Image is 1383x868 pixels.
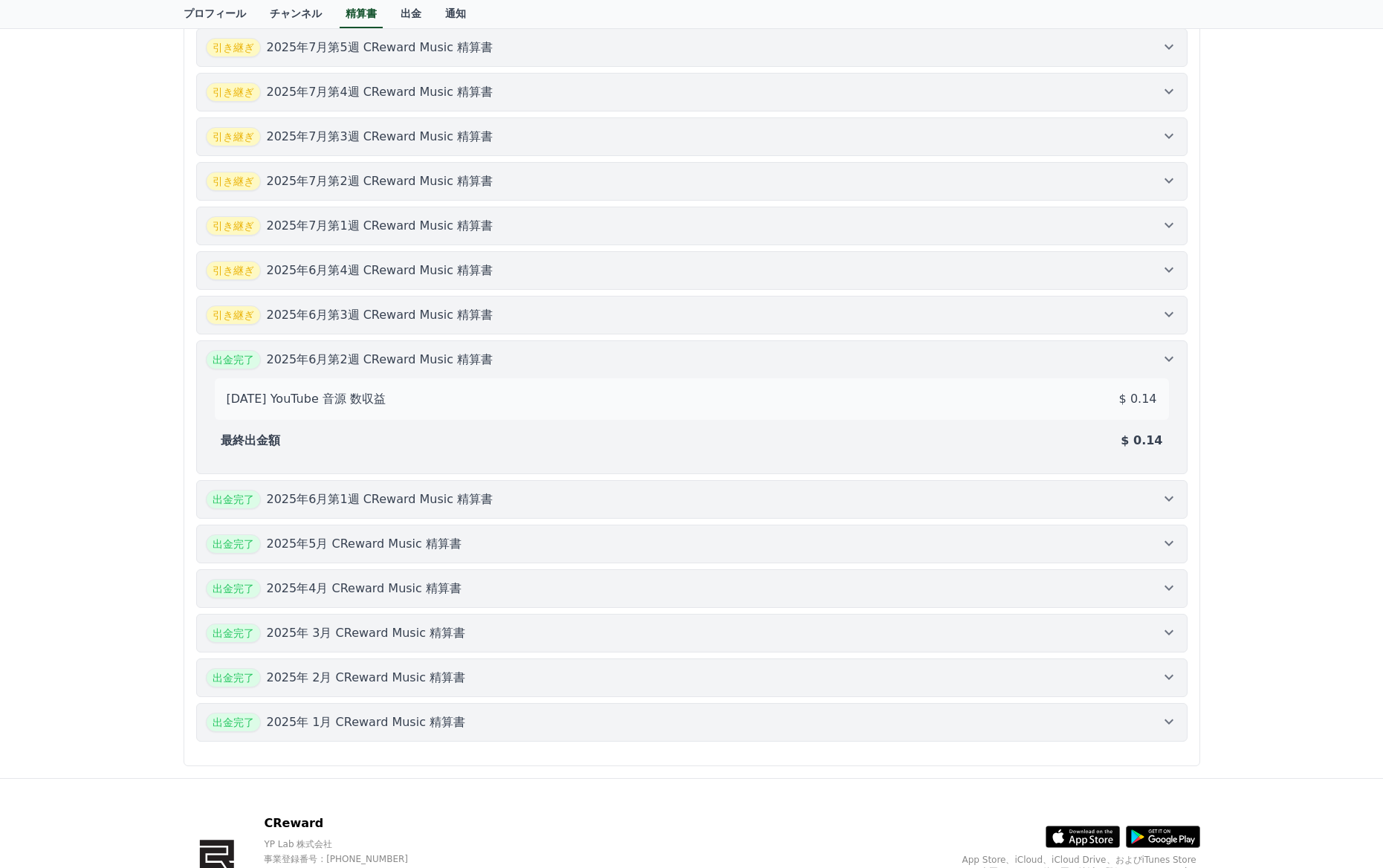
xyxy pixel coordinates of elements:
[196,703,1188,742] button: 出金完了 2025年 1月 CReward Music 精算書
[206,172,261,191] span: 引き継ぎ
[267,83,493,101] p: 2025年7月第4週 CReward Music 精算書
[264,838,479,850] p: YP Lab 株式会社
[267,580,461,597] p: 2025年4月 CReward Music 精算書
[196,73,1188,111] button: 引き継ぎ 2025年7月第4週 CReward Music 精算書
[196,251,1188,290] button: 引き継ぎ 2025年6月第4週 CReward Music 精算書
[267,306,493,324] p: 2025年6月第3週 CReward Music 精算書
[206,713,261,732] span: 出金完了
[196,525,1188,563] button: 出金完了 2025年5月 CReward Music 精算書
[196,480,1188,519] button: 出金完了 2025年6月第1週 CReward Music 精算書
[267,669,466,687] p: 2025年 2月 CReward Music 精算書
[196,117,1188,156] button: 引き継ぎ 2025年7月第3週 CReward Music 精算書
[196,296,1188,334] button: 引き継ぎ 2025年6月第3週 CReward Music 精算書
[1119,390,1157,408] p: $ 0.14
[227,390,386,408] p: [DATE] YouTube 音源 数収益
[206,305,261,325] span: 引き継ぎ
[196,207,1188,245] button: 引き継ぎ 2025年7月第1週 CReward Music 精算書
[267,262,493,279] p: 2025年6月第4週 CReward Music 精算書
[267,624,466,642] p: 2025年 3月 CReward Music 精算書
[206,38,261,57] span: 引き継ぎ
[196,658,1188,697] button: 出金完了 2025年 2月 CReward Music 精算書
[196,569,1188,608] button: 出金完了 2025年4月 CReward Music 精算書
[206,668,261,687] span: 出金完了
[206,624,261,643] span: 出金完了
[206,579,261,598] span: 出金完了
[264,853,479,865] p: 事業登録番号 : [PHONE_NUMBER]
[206,350,261,369] span: 出金完了
[267,39,493,56] p: 2025年7月第5週 CReward Music 精算書
[267,217,493,235] p: 2025年7月第1週 CReward Music 精算書
[221,432,280,450] p: 最終出金額
[196,614,1188,652] button: 出金完了 2025年 3月 CReward Music 精算書
[206,490,261,509] span: 出金完了
[196,162,1188,201] button: 引き継ぎ 2025年7月第2週 CReward Music 精算書
[196,340,1188,474] button: 出金完了 2025年6月第2週 CReward Music 精算書 [DATE] YouTube 音源 数収益 $ 0.14 最終出金額 $ 0.14
[267,351,493,369] p: 2025年6月第2週 CReward Music 精算書
[264,814,479,832] p: CReward
[196,28,1188,67] button: 引き継ぎ 2025年7月第5週 CReward Music 精算書
[267,535,461,553] p: 2025年5月 CReward Music 精算書
[206,127,261,146] span: 引き継ぎ
[1121,432,1162,450] p: $ 0.14
[267,172,493,190] p: 2025年7月第2週 CReward Music 精算書
[206,82,261,102] span: 引き継ぎ
[206,216,261,236] span: 引き継ぎ
[206,534,261,554] span: 出金完了
[206,261,261,280] span: 引き継ぎ
[267,490,493,508] p: 2025年6月第1週 CReward Music 精算書
[267,713,466,731] p: 2025年 1月 CReward Music 精算書
[267,128,493,146] p: 2025年7月第3週 CReward Music 精算書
